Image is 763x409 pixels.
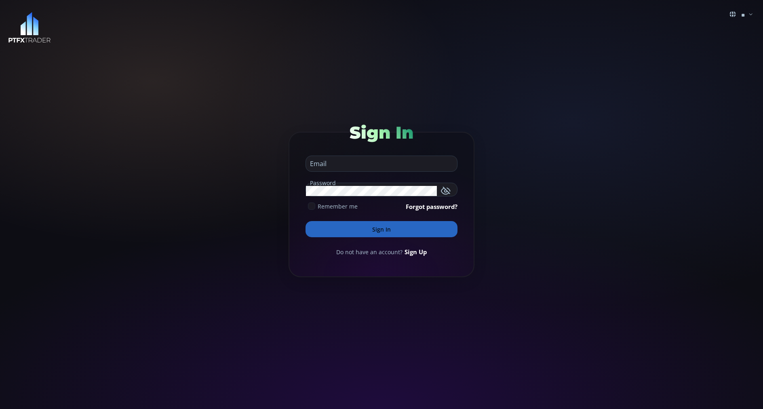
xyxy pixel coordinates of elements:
a: Forgot password? [406,202,457,211]
a: Sign Up [405,247,427,256]
img: LOGO [8,12,51,43]
span: Remember me [318,202,358,211]
span: Sign In [350,122,413,143]
button: Sign In [306,221,457,237]
div: Do not have an account? [306,247,457,256]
